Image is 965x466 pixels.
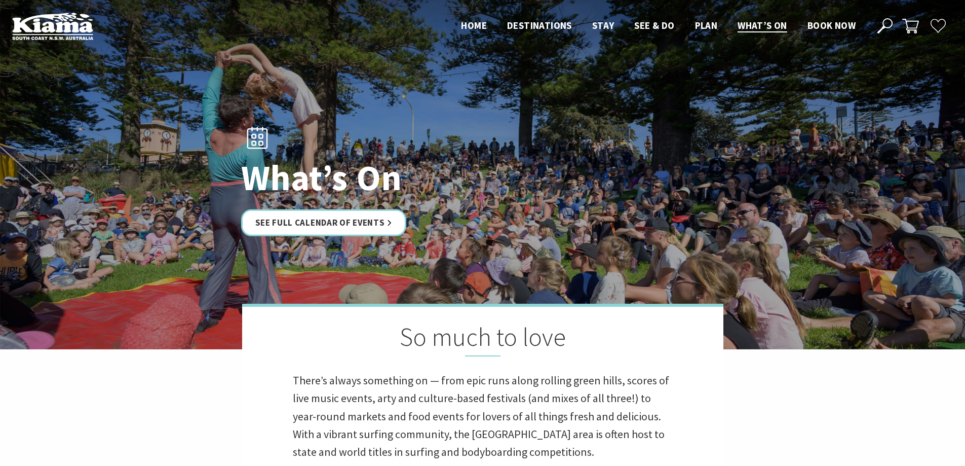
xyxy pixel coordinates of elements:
img: Kiama Logo [12,12,93,40]
nav: Main Menu [451,18,866,34]
span: What’s On [738,19,787,31]
a: See Full Calendar of Events [241,209,407,236]
span: Stay [592,19,614,31]
span: Book now [807,19,856,31]
span: Plan [695,19,718,31]
span: Home [461,19,487,31]
h1: What’s On [241,158,527,197]
h2: So much to love [293,322,673,356]
span: Destinations [507,19,572,31]
span: See & Do [634,19,674,31]
p: There’s always something on — from epic runs along rolling green hills, scores of live music even... [293,372,673,461]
